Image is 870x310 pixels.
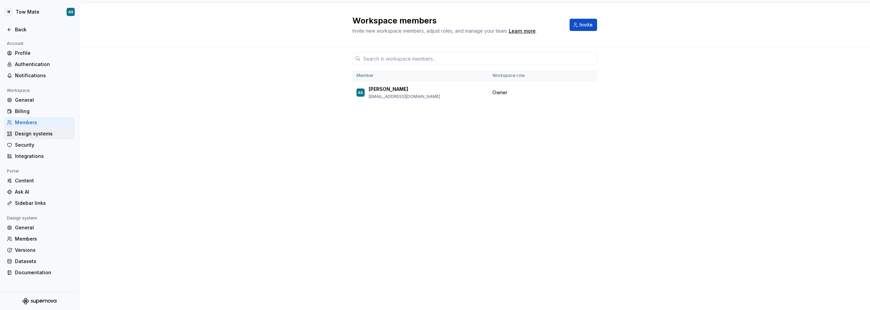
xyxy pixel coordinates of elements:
[4,245,75,256] a: Versions
[22,298,56,305] svg: Supernova Logo
[492,89,507,96] span: Owner
[16,9,39,15] div: Tow Mate
[4,140,75,150] a: Security
[15,258,72,265] div: Datasets
[352,15,561,26] h2: Workspace members
[15,247,72,254] div: Versions
[15,177,72,184] div: Content
[4,256,75,267] a: Datasets
[4,214,40,222] div: Design system
[5,8,13,16] div: M
[4,39,26,48] div: Account
[15,235,72,242] div: Members
[15,26,72,33] div: Back
[4,151,75,162] a: Integrations
[4,106,75,117] a: Billing
[369,94,440,99] p: [EMAIL_ADDRESS][DOMAIN_NAME]
[15,189,72,195] div: Ask AI
[509,28,536,34] a: Learn more
[369,86,408,93] p: [PERSON_NAME]
[15,224,72,231] div: General
[352,28,508,34] span: Invite new workspace members, adjust roles, and manage your team.
[579,21,593,28] span: Invite
[15,119,72,126] div: Members
[4,186,75,197] a: Ask AI
[508,29,537,34] span: .
[15,269,72,276] div: Documentation
[15,142,72,148] div: Security
[4,222,75,233] a: General
[1,4,77,19] button: MTow MateAS
[4,70,75,81] a: Notifications
[15,130,72,137] div: Design systems
[68,9,73,15] div: AS
[4,86,33,95] div: Workspace
[4,198,75,209] a: Sidebar links
[4,59,75,70] a: Authentication
[4,95,75,105] a: General
[488,70,579,81] th: Workspace role
[15,108,72,115] div: Billing
[4,117,75,128] a: Members
[358,89,363,96] div: AS
[352,70,488,81] th: Member
[361,52,597,65] input: Search in workspace members...
[15,50,72,56] div: Profile
[4,267,75,278] a: Documentation
[4,167,21,175] div: Portal
[15,97,72,103] div: General
[15,72,72,79] div: Notifications
[570,19,597,31] button: Invite
[4,48,75,59] a: Profile
[15,61,72,68] div: Authentication
[4,24,75,35] a: Back
[4,175,75,186] a: Content
[4,128,75,139] a: Design systems
[15,200,72,207] div: Sidebar links
[4,233,75,244] a: Members
[15,153,72,160] div: Integrations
